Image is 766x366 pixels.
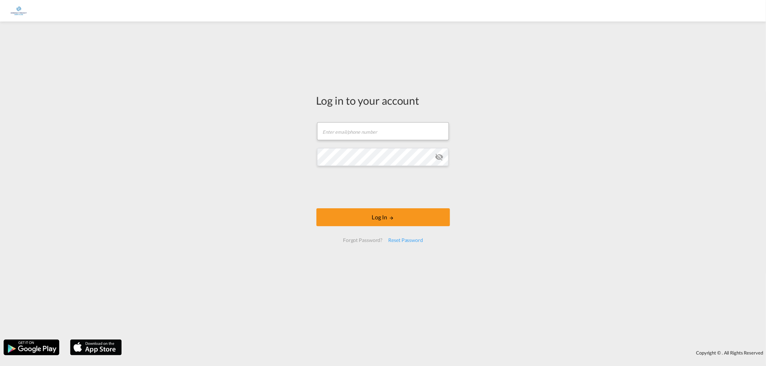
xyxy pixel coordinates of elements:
[340,234,385,247] div: Forgot Password?
[316,208,450,226] button: LOGIN
[69,339,122,356] img: apple.png
[316,93,450,108] div: Log in to your account
[125,347,766,359] div: Copyright © . All Rights Reserved
[329,173,438,201] iframe: reCAPTCHA
[317,122,449,140] input: Enter email/phone number
[3,339,60,356] img: google.png
[435,153,444,161] md-icon: icon-eye-off
[11,3,27,19] img: e1326340b7c511ef854e8d6a806141ad.jpg
[385,234,426,247] div: Reset Password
